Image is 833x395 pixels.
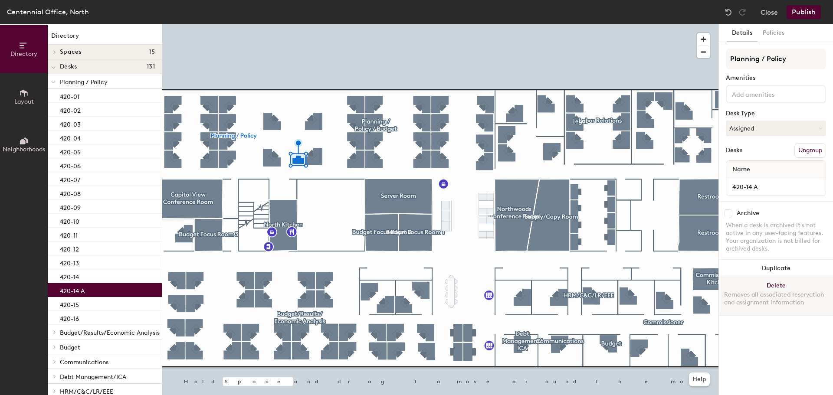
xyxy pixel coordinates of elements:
p: 420-04 [60,132,81,142]
button: Policies [758,24,790,42]
p: 420-14 [60,271,79,281]
button: Duplicate [719,260,833,277]
p: 420-12 [60,243,79,253]
div: Desks [726,147,742,154]
button: Close [761,5,778,19]
span: 15 [149,49,155,55]
h1: Directory [48,31,162,45]
p: 420-06 [60,160,81,170]
p: 420-05 [60,146,81,156]
span: Desks [60,63,77,70]
p: 420-11 [60,229,78,239]
button: Help [689,372,710,386]
button: Publish [787,5,821,19]
input: Unnamed desk [728,181,824,193]
img: Redo [738,8,747,16]
div: Amenities [726,75,826,82]
div: When a desk is archived it's not active in any user-facing features. Your organization is not bil... [726,222,826,253]
span: Budget/Results/Economic Analysis [60,329,160,336]
p: 420-07 [60,174,80,184]
p: 420-10 [60,215,79,225]
p: 420-16 [60,313,79,323]
div: Removes all associated reservation and assignment information [724,291,828,307]
span: Directory [10,50,37,58]
span: Communications [60,359,108,366]
p: 420-09 [60,202,81,212]
input: Add amenities [730,88,808,99]
p: 420-15 [60,299,79,309]
span: Neighborhoods [3,146,45,153]
p: 420-08 [60,188,81,198]
span: 131 [147,63,155,70]
p: 420-14 A [60,285,85,295]
button: Details [727,24,758,42]
img: Undo [724,8,733,16]
p: 420-13 [60,257,79,267]
p: 420-03 [60,118,81,128]
div: Centennial Office, North [7,7,89,17]
button: Assigned [726,121,826,136]
span: Name [728,162,754,177]
span: Budget [60,344,80,351]
span: Layout [14,98,34,105]
button: Ungroup [794,143,826,158]
button: DeleteRemoves all associated reservation and assignment information [719,277,833,315]
span: Planning / Policy [60,78,108,86]
p: 420-02 [60,104,81,114]
span: Debt Management/ICA [60,373,126,381]
span: Spaces [60,49,82,55]
div: Desk Type [726,110,826,117]
div: Archive [737,210,759,217]
p: 420-01 [60,91,79,101]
